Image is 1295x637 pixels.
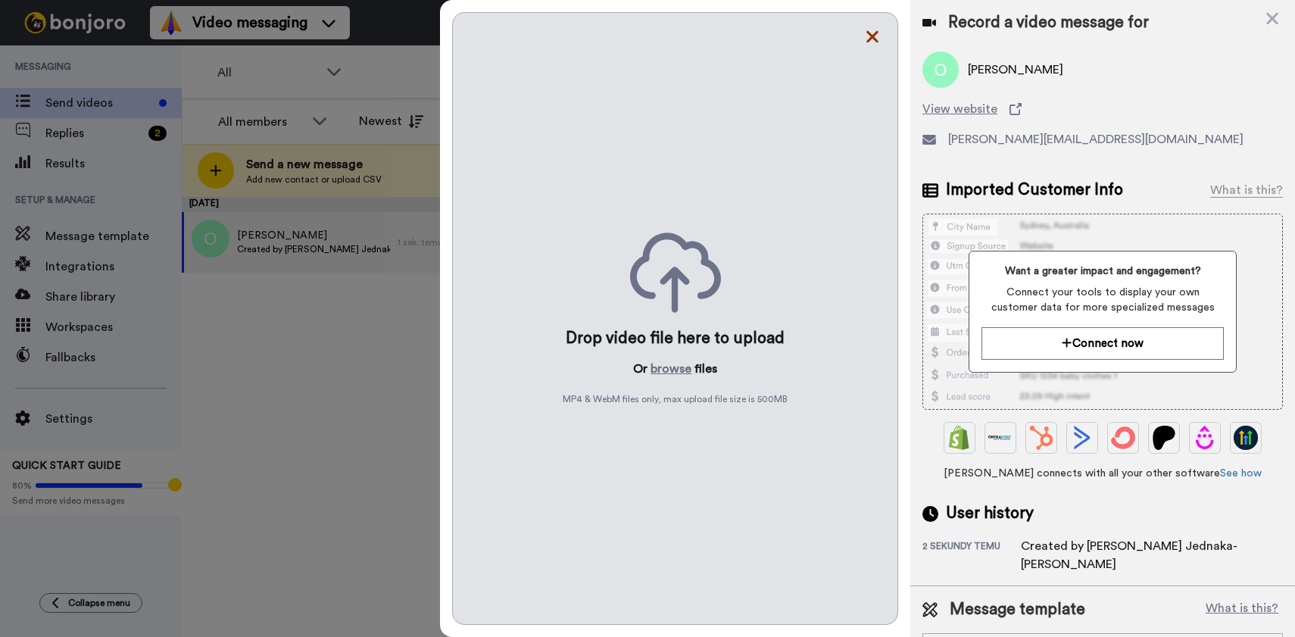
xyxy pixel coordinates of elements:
[1111,426,1135,450] img: ConvertKit
[633,360,717,378] p: Or files
[563,393,788,405] span: MP4 & WebM files only, max upload file size is 500 MB
[922,466,1283,481] span: [PERSON_NAME] connects with all your other software
[1021,537,1263,573] div: Created by [PERSON_NAME] Jednaka-[PERSON_NAME]
[1210,181,1283,199] div: What is this?
[1029,426,1053,450] img: Hubspot
[1193,426,1217,450] img: Drip
[948,130,1244,148] span: [PERSON_NAME][EMAIL_ADDRESS][DOMAIN_NAME]
[981,327,1223,360] button: Connect now
[947,426,972,450] img: Shopify
[651,360,691,378] button: browse
[922,100,997,118] span: View website
[922,540,1021,573] div: 2 sekundy temu
[950,598,1085,621] span: Message template
[1220,468,1262,479] a: See how
[988,426,1013,450] img: Ontraport
[566,328,785,349] div: Drop video file here to upload
[1152,426,1176,450] img: Patreon
[1070,426,1094,450] img: ActiveCampaign
[946,179,1123,201] span: Imported Customer Info
[946,502,1034,525] span: User history
[1201,598,1283,621] button: What is this?
[1234,426,1258,450] img: GoHighLevel
[981,264,1223,279] span: Want a greater impact and engagement?
[981,285,1223,315] span: Connect your tools to display your own customer data for more specialized messages
[922,100,1283,118] a: View website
